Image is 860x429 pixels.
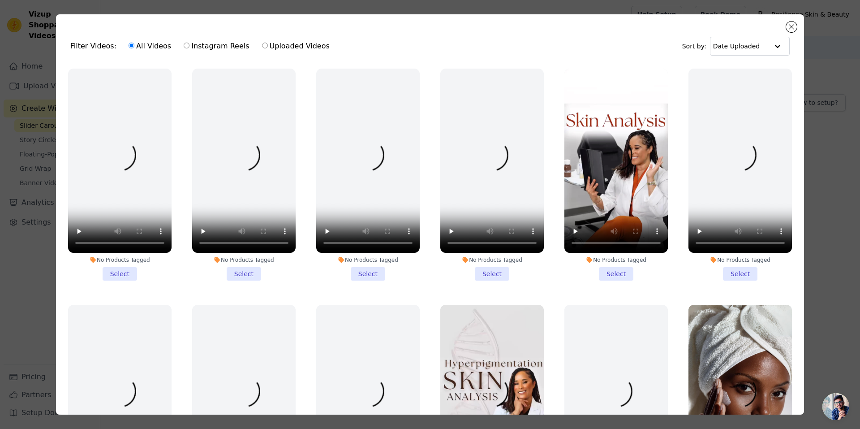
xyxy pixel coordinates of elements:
[68,256,172,264] div: No Products Tagged
[128,40,172,52] label: All Videos
[682,37,790,56] div: Sort by:
[440,256,544,264] div: No Products Tagged
[183,40,249,52] label: Instagram Reels
[688,256,792,264] div: No Products Tagged
[70,36,335,56] div: Filter Videos:
[564,256,668,264] div: No Products Tagged
[786,22,797,32] button: Close modal
[262,40,330,52] label: Uploaded Videos
[822,393,849,420] a: Open chat
[192,256,296,264] div: No Products Tagged
[316,256,420,264] div: No Products Tagged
